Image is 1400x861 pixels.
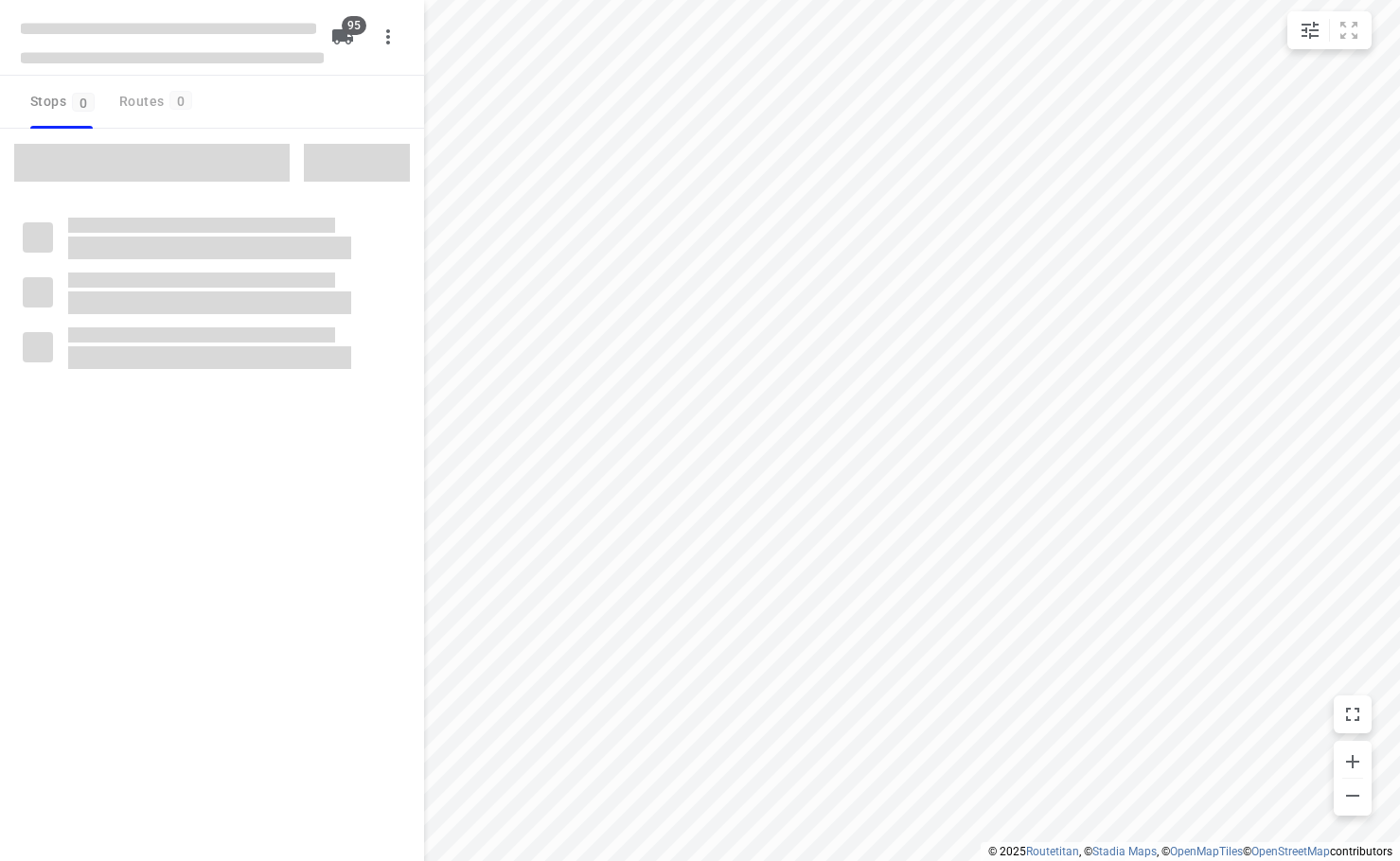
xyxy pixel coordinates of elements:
a: Stadia Maps [1092,845,1157,858]
button: Map settings [1291,11,1329,49]
li: © 2025 , © , © © contributors [988,845,1392,858]
a: OpenStreetMap [1251,845,1330,858]
div: small contained button group [1287,11,1372,49]
a: OpenMapTiles [1170,845,1243,858]
a: Routetitan [1026,845,1079,858]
